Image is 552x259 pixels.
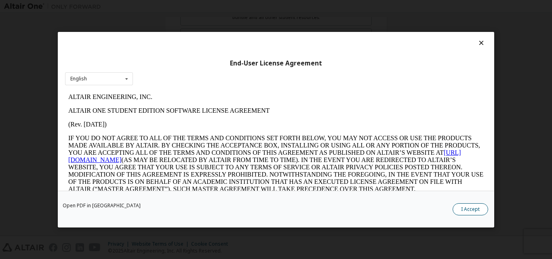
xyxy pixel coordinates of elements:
p: IF YOU DO NOT AGREE TO ALL OF THE TERMS AND CONDITIONS SET FORTH BELOW, YOU MAY NOT ACCESS OR USE... [3,44,419,103]
a: [URL][DOMAIN_NAME] [3,59,396,73]
button: I Accept [453,203,488,215]
div: End-User License Agreement [65,59,487,67]
div: English [70,76,87,81]
p: (Rev. [DATE]) [3,31,419,38]
a: Open PDF in [GEOGRAPHIC_DATA] [63,203,141,208]
p: ALTAIR ONE STUDENT EDITION SOFTWARE LICENSE AGREEMENT [3,17,419,24]
p: ALTAIR ENGINEERING, INC. [3,3,419,11]
p: This Altair One Student Edition Software License Agreement (“Agreement”) is between Altair Engine... [3,109,419,138]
